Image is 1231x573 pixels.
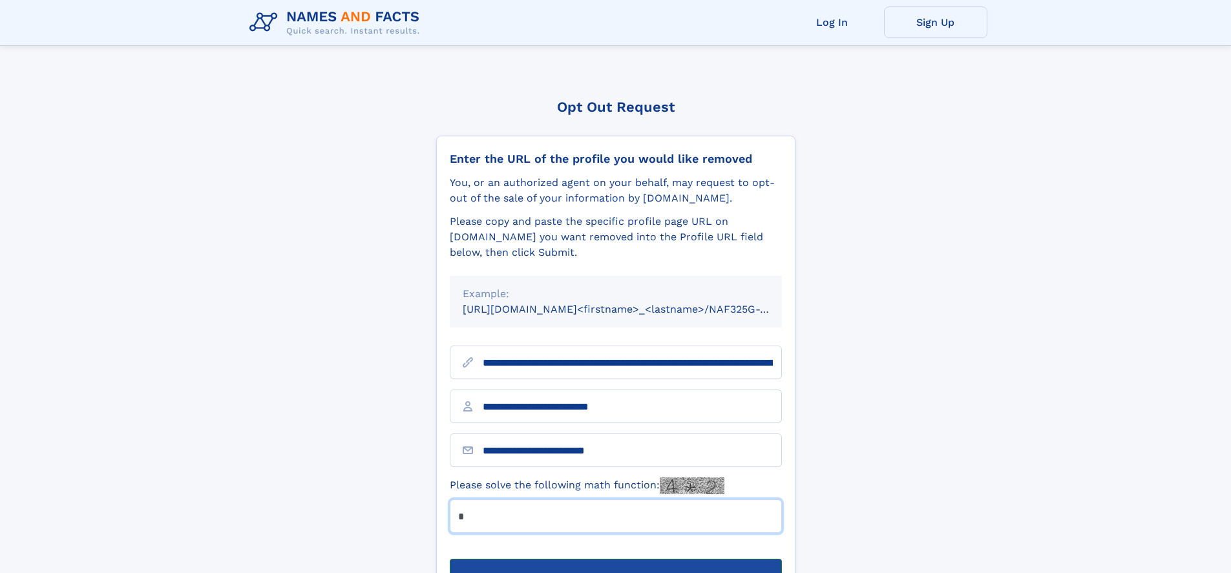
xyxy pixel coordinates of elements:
div: Opt Out Request [436,99,795,115]
div: You, or an authorized agent on your behalf, may request to opt-out of the sale of your informatio... [450,175,782,206]
a: Log In [781,6,884,38]
div: Example: [463,286,769,302]
small: [URL][DOMAIN_NAME]<firstname>_<lastname>/NAF325G-xxxxxxxx [463,303,806,315]
div: Enter the URL of the profile you would like removed [450,152,782,166]
img: Logo Names and Facts [244,5,430,40]
a: Sign Up [884,6,987,38]
label: Please solve the following math function: [450,477,724,494]
div: Please copy and paste the specific profile page URL on [DOMAIN_NAME] you want removed into the Pr... [450,214,782,260]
